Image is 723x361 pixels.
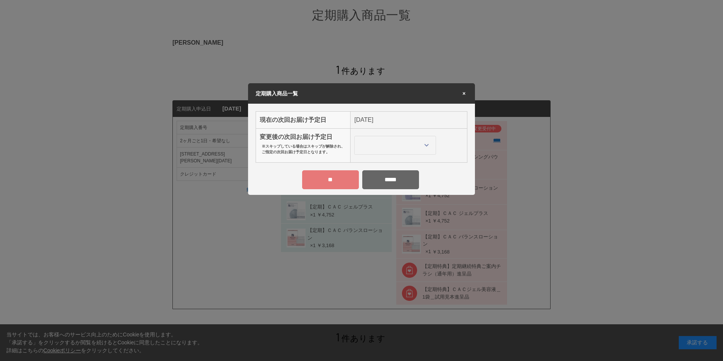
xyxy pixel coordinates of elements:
span: × [461,91,467,96]
td: [DATE] [351,111,467,128]
p: ※スキップしている場合はスキップが解除され、ご指定の次回お届け予定日となります。 [262,143,346,155]
span: 定期購入商品一覧 [256,90,298,96]
th: 現在の次回お届け予定日 [256,111,351,128]
th: 変更後の次回お届け予定日 [256,128,351,162]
